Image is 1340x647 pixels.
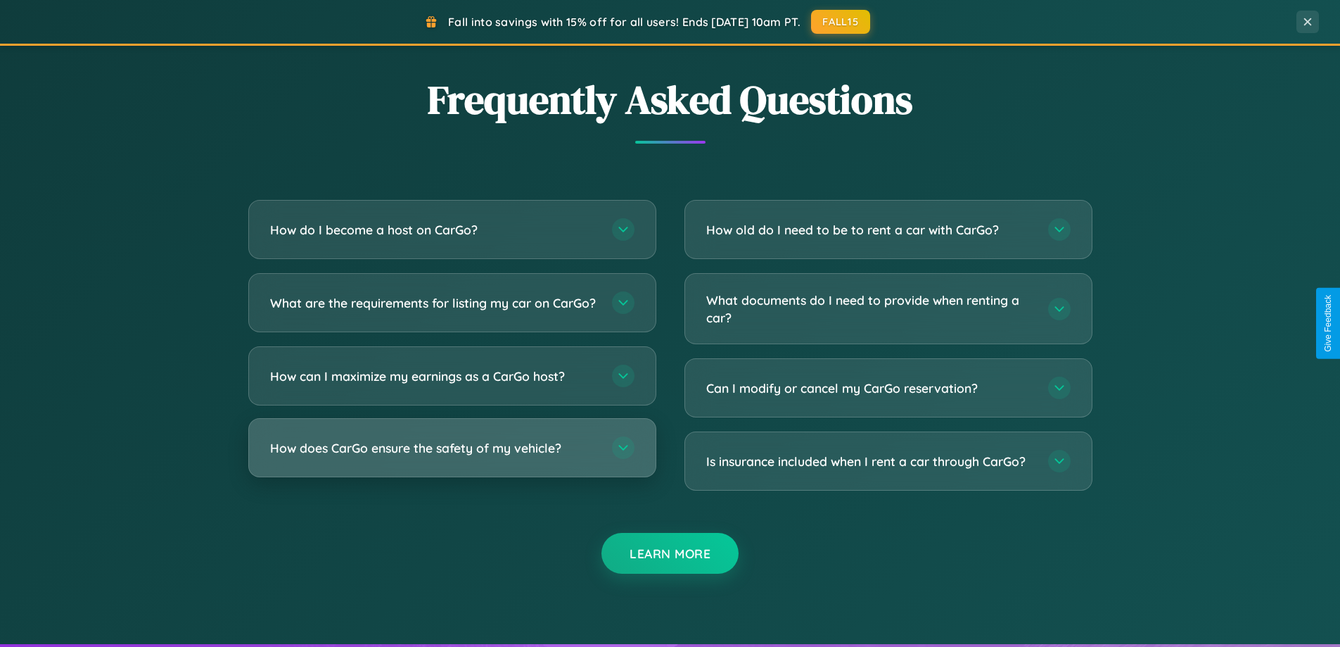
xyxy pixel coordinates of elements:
[1323,295,1333,352] div: Give Feedback
[706,291,1034,326] h3: What documents do I need to provide when renting a car?
[706,221,1034,239] h3: How old do I need to be to rent a car with CarGo?
[270,368,598,385] h3: How can I maximize my earnings as a CarGo host?
[448,15,800,29] span: Fall into savings with 15% off for all users! Ends [DATE] 10am PT.
[706,453,1034,470] h3: Is insurance included when I rent a car through CarGo?
[270,221,598,239] h3: How do I become a host on CarGo?
[706,379,1034,397] h3: Can I modify or cancel my CarGo reservation?
[270,294,598,312] h3: What are the requirements for listing my car on CarGo?
[811,10,870,34] button: FALL15
[270,439,598,457] h3: How does CarGo ensure the safety of my vehicle?
[248,73,1092,127] h2: Frequently Asked Questions
[601,533,739,574] button: Learn More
